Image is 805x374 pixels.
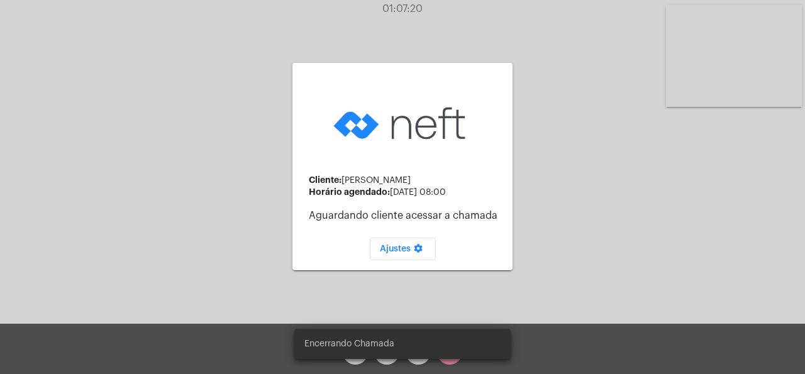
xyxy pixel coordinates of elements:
[382,4,423,14] span: 01:07:20
[411,243,426,258] mat-icon: settings
[304,338,394,350] span: Encerrando Chamada
[309,187,502,197] div: [DATE] 08:00
[309,175,341,184] strong: Cliente:
[380,245,426,253] span: Ajustes
[330,87,475,160] img: logo-neft-novo-2.png
[370,238,436,260] button: Ajustes
[309,210,502,221] p: Aguardando cliente acessar a chamada
[309,175,502,185] div: [PERSON_NAME]
[309,187,390,196] strong: Horário agendado:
